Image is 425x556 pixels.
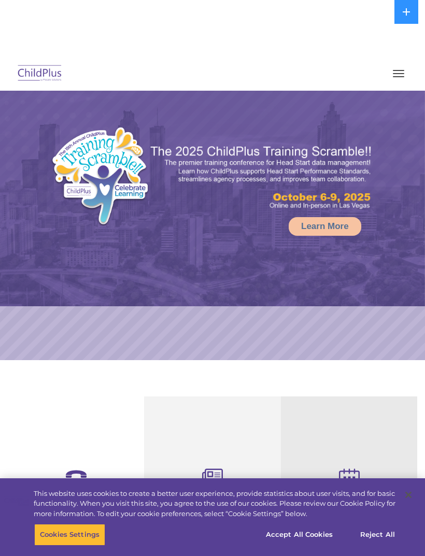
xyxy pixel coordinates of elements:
[345,524,410,546] button: Reject All
[260,524,338,546] button: Accept All Cookies
[34,489,395,519] div: This website uses cookies to create a better user experience, provide statistics about user visit...
[289,217,361,236] a: Learn More
[397,483,420,506] button: Close
[34,524,105,546] button: Cookies Settings
[16,62,64,86] img: ChildPlus by Procare Solutions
